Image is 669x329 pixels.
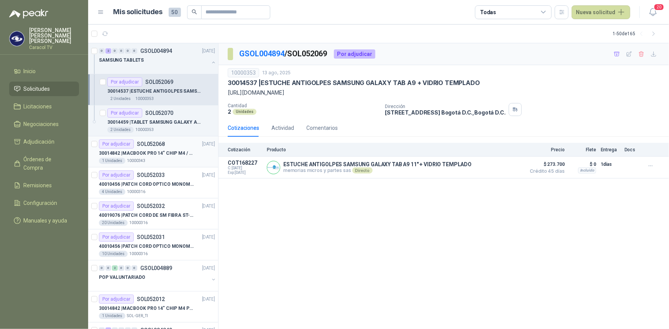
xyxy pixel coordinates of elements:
p: SOL052012 [137,296,165,302]
div: 0 [131,48,137,54]
a: Por adjudicarSOL05207030014459 |TABLET SAMSUNG GALAXY A9 PLUS 128GB2 Unidades10000353 [88,105,218,136]
p: 10000316 [129,220,148,226]
div: 0 [125,265,131,271]
p: / SOL052069 [239,48,328,60]
a: Por adjudicarSOL052068[DATE] 30014842 |MACBOOK PRO 14" CHIP M4 / SSD 1TB - 24 GB RAM1 Unidades100... [88,136,218,167]
div: 1 - 50 de 165 [613,28,660,40]
span: 20 [654,3,664,11]
div: 2 [112,265,118,271]
a: Órdenes de Compra [9,152,79,175]
p: Docs [625,147,640,152]
p: [DATE] [202,203,215,210]
p: 10000343 [127,158,145,164]
div: 4 Unidades [99,189,125,195]
img: Logo peakr [9,9,48,18]
div: 1 Unidades [99,158,125,164]
p: 1 días [601,160,620,169]
div: Incluido [578,167,596,174]
div: 2 [105,48,111,54]
a: Por adjudicarSOL05206930014537 |ESTUCHE ANTIGOLPES SAMSUNG GALAXY TAB A9 + VIDRIO TEMPLADO2 Unida... [88,74,218,105]
p: COT168227 [228,160,262,166]
p: SOL052031 [137,234,165,240]
a: Por adjudicarSOL052012[DATE] 30014842 |MACBOOK PRO 14" CHIP M4 PRO 16 GB RAM 1TB1 UnidadesSOL-GER_TI [88,291,218,322]
div: 1 Unidades [99,313,125,319]
p: [PERSON_NAME] [PERSON_NAME] [PERSON_NAME] [29,28,79,44]
a: Adjudicación [9,134,79,149]
img: Company Logo [10,31,24,46]
div: Todas [480,8,496,16]
div: 20 Unidades [99,220,128,226]
p: SOL052070 [145,110,173,116]
p: 30014537 | ESTUCHE ANTIGOLPES SAMSUNG GALAXY TAB A9 + VIDRIO TEMPLADO [228,79,480,87]
p: Cotización [228,147,262,152]
a: Licitaciones [9,99,79,114]
div: Comentarios [306,124,338,132]
p: [DATE] [202,265,215,272]
p: [DATE] [202,172,215,179]
span: search [192,9,197,15]
p: Cantidad [228,103,379,108]
div: Directo [352,167,373,174]
p: Dirección [385,104,505,109]
a: Solicitudes [9,82,79,96]
p: SOL052068 [137,141,165,147]
div: 2 Unidades [107,96,134,102]
h1: Mis solicitudes [113,7,163,18]
p: SOL-GER_TI [127,313,148,319]
span: Solicitudes [24,85,50,93]
div: Por adjudicar [334,49,375,59]
img: Company Logo [267,161,280,174]
p: 40019076 | PATCH CORD DE SM FIBRA ST-ST 1 MTS [99,212,194,219]
p: memorias micros y partes sas [283,167,472,174]
p: [URL][DOMAIN_NAME] [228,88,660,97]
p: ESTUCHE ANTIGOLPES SAMSUNG GALAXY TAB A9 11" + VIDRIO TEMPLADO [283,161,472,167]
span: 50 [169,8,181,17]
p: Producto [267,147,522,152]
p: SOL052033 [137,172,165,178]
p: SOL052069 [145,79,173,85]
p: 30014459 | TABLET SAMSUNG GALAXY A9 PLUS 128GB [107,119,203,126]
p: 30014842 | MACBOOK PRO 14" CHIP M4 / SSD 1TB - 24 GB RAM [99,150,194,157]
span: Inicio [24,67,36,75]
p: POP VALUNTARIADO [99,274,145,281]
a: Por adjudicarSOL052033[DATE] 40010456 |PATCH CORD OPTICO MONOMODO 100MTS4 Unidades10000316 [88,167,218,198]
span: $ 273.700 [526,160,565,169]
p: 30014842 | MACBOOK PRO 14" CHIP M4 PRO 16 GB RAM 1TB [99,305,194,312]
span: Adjudicación [24,137,55,146]
span: Negociaciones [24,120,59,128]
div: Actividad [271,124,294,132]
div: Cotizaciones [228,124,259,132]
a: 0 0 2 0 0 0 GSOL004889[DATE] POP VALUNTARIADO [99,264,217,288]
span: Configuración [24,199,58,207]
div: Unidades [233,109,256,115]
a: Por adjudicarSOL052031[DATE] 40010456 |PATCH CORD OPTICO MONOMODO 50 MTS10 Unidades10000316 [88,229,218,260]
p: [DATE] [202,234,215,241]
p: SAMSUNG TABLETS [99,57,144,64]
p: Precio [526,147,565,152]
p: [DATE] [202,296,215,303]
div: 0 [112,48,118,54]
div: Por adjudicar [107,108,142,118]
p: SOL052032 [137,203,165,209]
div: 0 [125,48,131,54]
span: Órdenes de Compra [24,155,72,172]
div: 10 Unidades [99,251,128,257]
p: Flete [569,147,596,152]
button: Nueva solicitud [572,5,630,19]
p: 10000316 [127,189,145,195]
div: Por adjudicar [99,139,134,149]
div: 0 [105,265,111,271]
p: 13 ago, 2025 [262,69,291,77]
p: GSOL004894 [140,48,172,54]
span: C: [DATE] [228,166,262,170]
a: Negociaciones [9,117,79,131]
p: 10000316 [129,251,148,257]
p: [STREET_ADDRESS] Bogotá D.C. , Bogotá D.C. [385,109,505,116]
div: Por adjudicar [99,232,134,242]
div: 0 [118,265,124,271]
p: 10000353 [135,127,154,133]
p: 10000353 [135,96,154,102]
div: Por adjudicar [107,77,142,87]
span: Exp: [DATE] [228,170,262,175]
span: Manuales y ayuda [24,216,67,225]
